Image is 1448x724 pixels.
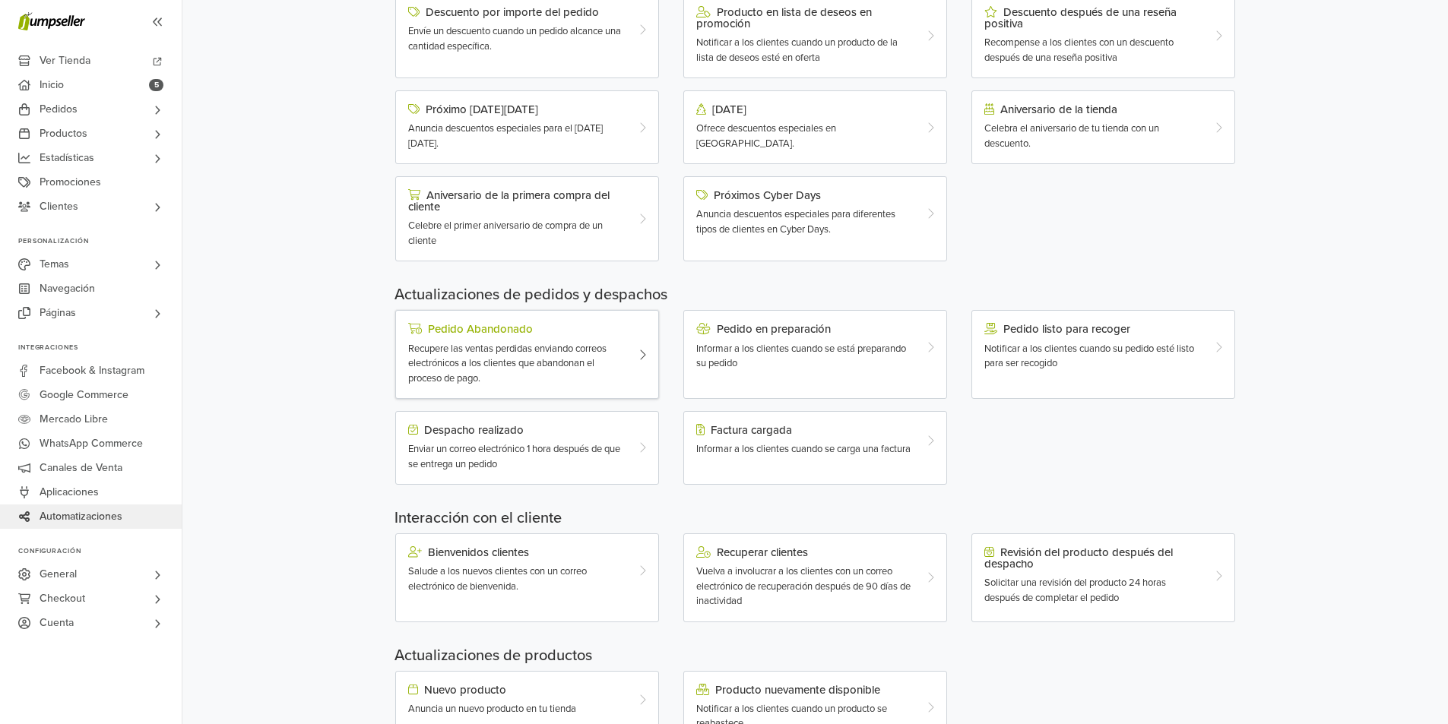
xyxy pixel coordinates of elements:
[40,504,122,529] span: Automatizaciones
[696,208,895,236] span: Anuncia descuentos especiales para diferentes tipos de clientes en Cyber Days.
[408,220,603,247] span: Celebre el primer aniversario de compra de un cliente
[40,146,94,170] span: Estadísticas
[40,359,144,383] span: Facebook & Instagram
[18,237,182,246] p: Personalización
[40,301,76,325] span: Páginas
[984,343,1194,370] span: Notificar a los clientes cuando su pedido esté listo para ser recogido
[408,424,625,436] div: Despacho realizado
[40,480,99,504] span: Aplicaciones
[408,565,587,593] span: Salude a los nuevos clientes con un correo electrónico de bienvenida.
[40,194,78,219] span: Clientes
[696,443,911,455] span: Informar a los clientes cuando se carga una factura
[394,647,1237,665] h5: Actualizaciones de productos
[984,36,1174,64] span: Recompense a los clientes con un descuento después de una reseña positiva
[696,189,913,201] div: Próximos Cyber Days
[696,343,906,370] span: Informar a los clientes cuando se está preparando su pedido
[408,189,625,213] div: Aniversario de la primera compra del cliente
[696,565,911,607] span: Vuelva a involucrar a los clientes con un correo electrónico de recuperación después de 90 días d...
[408,684,625,696] div: Nuevo producto
[984,6,1201,30] div: Descuento después de una reseña positiva
[18,547,182,556] p: Configuración
[40,122,87,146] span: Productos
[40,562,77,586] span: General
[40,383,128,407] span: Google Commerce
[984,323,1201,335] div: Pedido listo para recoger
[40,252,69,277] span: Temas
[408,122,603,150] span: Anuncia descuentos especiales para el [DATE][DATE].
[408,546,625,558] div: Bienvenidos clientes
[696,684,913,696] div: Producto nuevamente disponible
[696,323,913,335] div: Pedido en preparación
[696,546,913,558] div: Recuperar clientes
[696,424,913,436] div: Factura cargada
[394,509,1237,527] h5: Interacción con el cliente
[408,6,625,18] div: Descuento por importe del pedido
[40,611,74,635] span: Cuenta
[984,577,1166,604] span: Solicitar una revisión del producto 24 horas después de completar el pedido
[394,286,1237,304] h5: Actualizaciones de pedidos y despachos
[40,73,64,97] span: Inicio
[696,36,898,64] span: Notificar a los clientes cuando un producto de la lista de deseos esté en oferta
[40,586,85,611] span: Checkout
[696,6,913,30] div: Producto en lista de deseos en promoción
[40,277,95,301] span: Navegación
[40,456,122,480] span: Canales de Venta
[984,546,1201,570] div: Revisión del producto después del despacho
[40,170,101,194] span: Promociones
[984,103,1201,115] div: Aniversario de la tienda
[408,343,607,384] span: Recupere las ventas perdidas enviando correos electrónicos a los clientes que abandonan el proces...
[408,703,576,715] span: Anuncia un nuevo producto en tu tienda
[18,343,182,353] p: Integraciones
[408,103,625,115] div: Próximo [DATE][DATE]
[408,323,625,335] div: Pedido Abandonado
[696,122,836,150] span: Ofrece descuentos especiales en [GEOGRAPHIC_DATA].
[984,122,1159,150] span: Celebra el aniversario de tu tienda con un descuento.
[40,49,90,73] span: Ver Tienda
[696,103,913,115] div: [DATE]
[40,97,78,122] span: Pedidos
[408,443,620,470] span: Enviar un correo electrónico 1 hora después de que se entrega un pedido
[149,79,163,91] span: 5
[40,432,143,456] span: WhatsApp Commerce
[40,407,108,432] span: Mercado Libre
[408,25,621,52] span: Envíe un descuento cuando un pedido alcance una cantidad específica.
